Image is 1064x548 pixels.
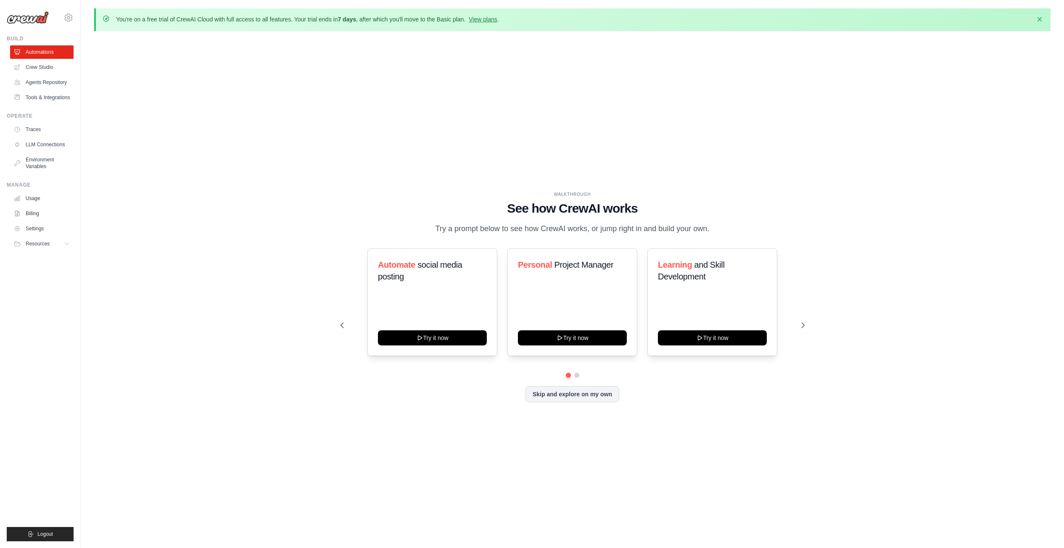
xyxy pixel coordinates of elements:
[518,260,552,269] span: Personal
[7,35,74,42] div: Build
[469,16,497,23] a: View plans
[26,240,50,247] span: Resources
[116,15,499,24] p: You're on a free trial of CrewAI Cloud with full access to all features. Your trial ends in , aft...
[10,61,74,74] a: Crew Studio
[554,260,613,269] span: Project Manager
[10,222,74,235] a: Settings
[518,330,627,345] button: Try it now
[525,386,619,402] button: Skip and explore on my own
[7,113,74,119] div: Operate
[431,223,714,235] p: Try a prompt below to see how CrewAI works, or jump right in and build your own.
[341,201,805,216] h1: See how CrewAI works
[7,182,74,188] div: Manage
[37,531,53,537] span: Logout
[10,153,74,173] a: Environment Variables
[378,260,415,269] span: Automate
[10,76,74,89] a: Agents Repository
[378,330,487,345] button: Try it now
[338,16,356,23] strong: 7 days
[10,123,74,136] a: Traces
[658,330,767,345] button: Try it now
[10,207,74,220] a: Billing
[378,260,462,281] span: social media posting
[10,91,74,104] a: Tools & Integrations
[10,45,74,59] a: Automations
[7,527,74,541] button: Logout
[658,260,692,269] span: Learning
[341,191,805,198] div: WALKTHROUGH
[10,237,74,250] button: Resources
[7,11,49,24] img: Logo
[10,138,74,151] a: LLM Connections
[10,192,74,205] a: Usage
